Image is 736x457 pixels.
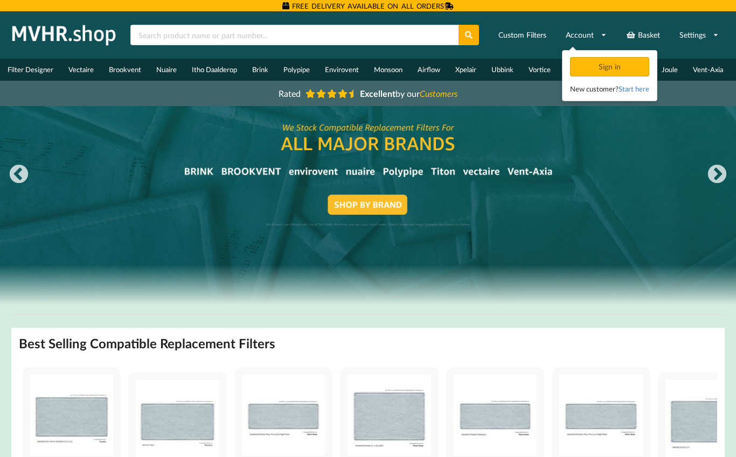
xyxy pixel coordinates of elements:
a: Sign in [570,62,651,71]
a: Xpelair [448,59,484,81]
h2: Best Selling Compatible Replacement Filters [19,335,275,352]
a: Custom Filters [491,25,553,45]
a: Start here [619,85,649,93]
span: by our [360,88,457,99]
a: Rated Excellentby ourCustomers [271,85,465,102]
a: Brookvent [101,59,149,81]
a: Account [559,25,614,45]
img: Vent-Axia Sentinel Kinetic Plus E & High Flow Compatible MVHR Filter Replacement Set from MVHR.shop [559,375,642,455]
a: Itho Daalderop [184,59,245,81]
a: Airflow [410,59,448,81]
img: Vent-Axia Sentinel Kinetic E, V, B & BH Compatible MVHR Filter Replacement Set from MVHR.shop [348,375,431,455]
img: mvhr.shop.png [8,22,121,48]
a: Brink [245,59,276,81]
b: Excellent [360,88,395,99]
a: Settings [672,25,726,45]
a: Envirovent [317,59,366,81]
img: Vent-Axia Sentinel Kinetic Plus, Plus B & High Flow Compatible MVHR Filter Replacement Set from M... [242,375,325,455]
a: Vent-Axia [685,59,731,81]
a: Basket [619,25,667,45]
div: New customer? [570,83,649,94]
button: Next [706,164,728,186]
a: Vectaire [61,59,101,81]
i: Customers [420,88,457,99]
img: Nuaire MRXBOX95-WM2 Compatible MVHR Filter Replacement Set from MVHR.shop [30,375,113,455]
img: Vent-Axia Sentinel Kinetic Advance Compatible MVHR Filter Replacement Set from MVHR.shop [454,375,537,455]
a: Nuaire [149,59,184,81]
button: Previous [8,164,30,186]
input: Search product name or part number... [130,25,459,45]
a: Vortice [521,59,558,81]
a: Joule [654,59,685,81]
a: Polypipe [276,59,317,81]
a: Ubbink [484,59,521,81]
a: Baxi [558,59,586,81]
span: Rated [279,88,301,99]
div: Sign in [570,57,649,76]
a: Monsoon [366,59,410,81]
